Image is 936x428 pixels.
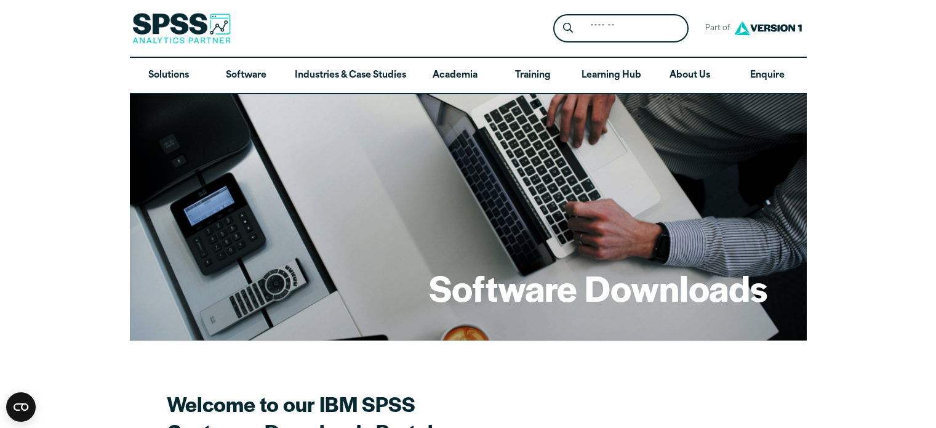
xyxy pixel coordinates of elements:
nav: Desktop version of site main menu [130,58,807,94]
a: Enquire [729,58,806,94]
img: SPSS Analytics Partner [132,13,231,44]
img: Version1 Logo [731,17,805,39]
button: Search magnifying glass icon [556,17,579,40]
a: Learning Hub [572,58,651,94]
a: Academia [416,58,494,94]
a: Industries & Case Studies [285,58,416,94]
a: Solutions [130,58,207,94]
h1: Software Downloads [429,264,767,312]
button: Open CMP widget [6,392,36,422]
svg: Search magnifying glass icon [563,23,573,33]
a: About Us [651,58,729,94]
a: Software [207,58,285,94]
form: Site Header Search Form [553,14,689,43]
a: Training [494,58,571,94]
span: Part of [698,20,731,38]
